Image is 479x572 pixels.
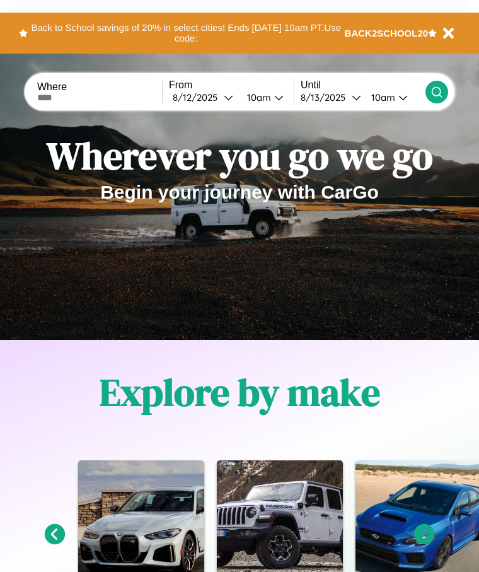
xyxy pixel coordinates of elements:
button: Back to School savings of 20% in select cities! Ends [DATE] 10am PT.Use code: [28,19,345,47]
h1: Explore by make [100,366,380,418]
button: 10am [361,91,425,104]
label: Where [37,81,162,93]
button: 10am [237,91,294,104]
div: 10am [241,91,274,103]
label: From [169,79,294,91]
div: 8 / 12 / 2025 [173,91,224,103]
b: BACK2SCHOOL20 [345,28,429,38]
div: 8 / 13 / 2025 [301,91,352,103]
label: Until [301,79,425,91]
button: 8/12/2025 [169,91,237,104]
div: 10am [365,91,398,103]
